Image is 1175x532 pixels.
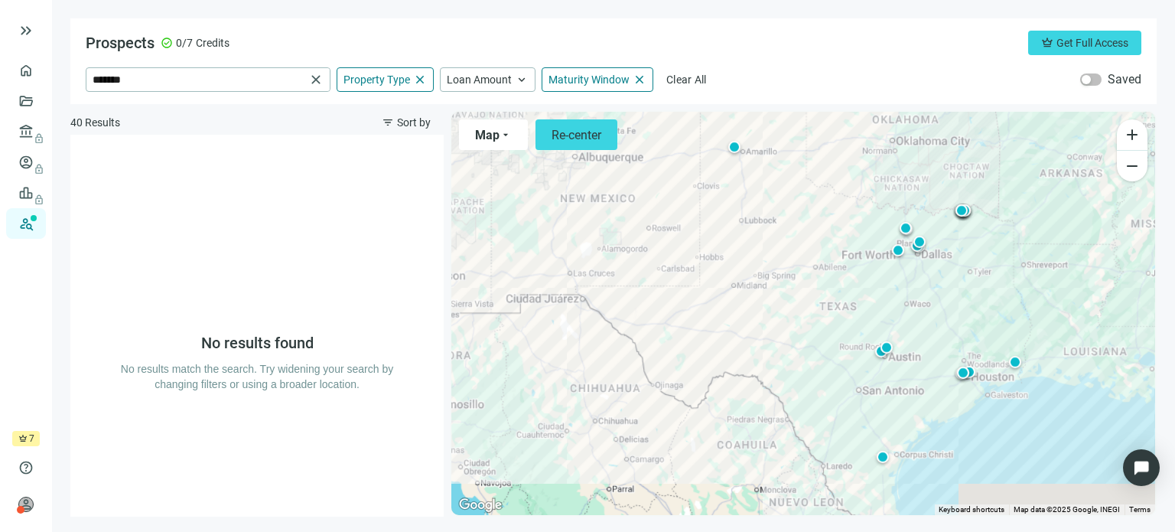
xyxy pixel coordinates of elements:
button: crownGet Full Access [1028,31,1141,55]
h5: No results found [119,334,395,352]
span: No results match the search. Try widening your search by changing filters or using a broader loca... [121,363,393,390]
span: crown [18,434,28,443]
span: close [633,73,646,86]
button: Maparrow_drop_down [459,119,528,150]
span: add [1123,126,1141,144]
span: 40 Results [70,115,120,130]
span: Clear All [666,73,707,86]
button: filter_listSort by [369,110,444,135]
span: close [308,72,324,87]
span: check_circle [161,37,173,49]
a: Open this area in Google Maps (opens a new window) [455,495,506,515]
span: Sort by [397,116,431,129]
span: Map data ©2025 Google, INEGI [1014,505,1120,514]
label: Saved [1108,72,1141,87]
span: Prospects [86,34,155,52]
span: 7 [29,431,34,446]
button: Keyboard shortcuts [939,504,1004,515]
a: Terms (opens in new tab) [1129,505,1151,514]
span: close [413,73,427,86]
span: keyboard_arrow_up [515,73,529,86]
span: crown [1041,37,1053,49]
span: Map [475,128,500,142]
span: Credits [196,35,229,51]
button: Re-center [535,119,617,150]
span: Maturity Window [548,73,630,86]
span: person [18,497,34,512]
span: arrow_drop_down [500,129,512,141]
span: remove [1123,157,1141,175]
button: Clear All [659,67,714,92]
button: keyboard_double_arrow_right [17,21,35,40]
span: 0/7 [176,35,193,51]
span: Get Full Access [1056,37,1128,49]
span: filter_list [382,116,394,129]
span: Re-center [552,128,601,142]
span: Loan Amount [447,73,512,86]
span: Property Type [343,73,410,86]
div: Open Intercom Messenger [1123,449,1160,486]
span: help [18,460,34,475]
img: Google [455,495,506,515]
